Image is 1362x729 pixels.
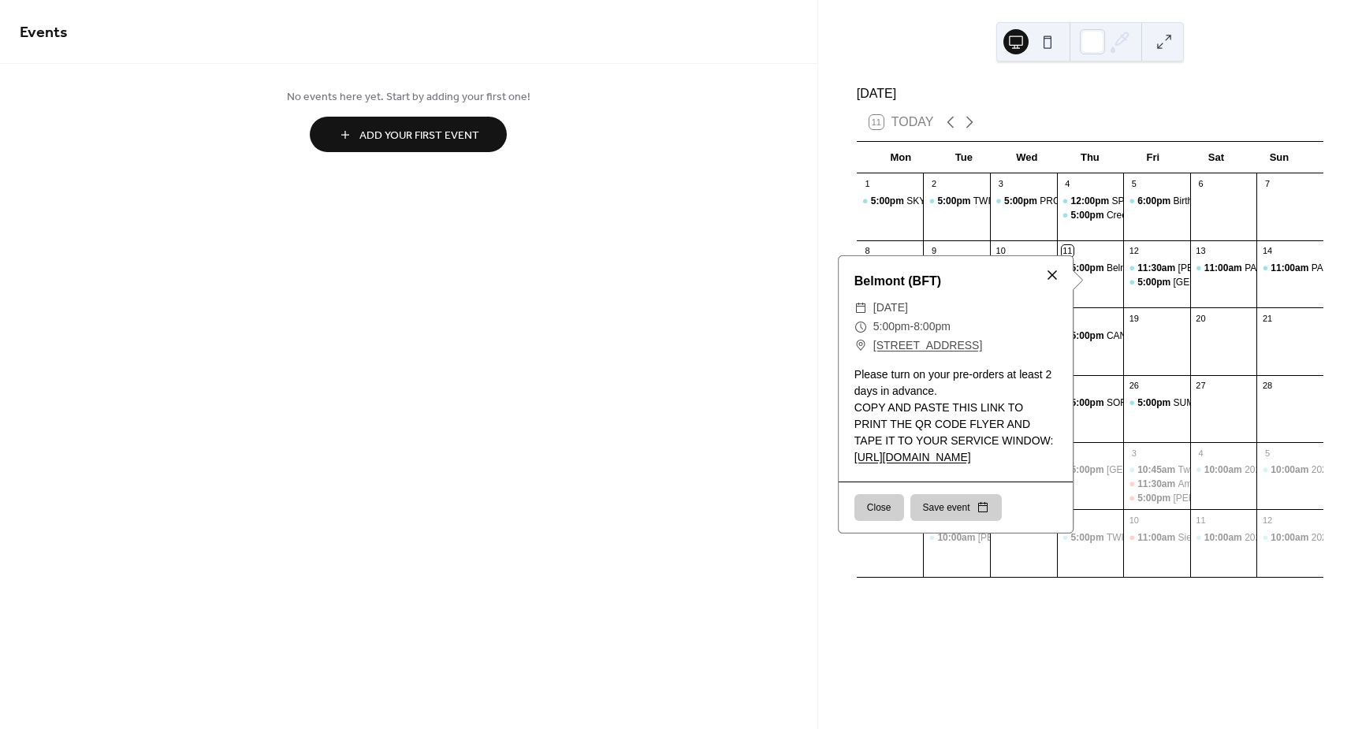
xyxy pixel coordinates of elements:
[1071,463,1107,477] span: 5:00pm
[869,142,932,173] div: Mon
[1107,209,1167,222] div: Creekwood 64
[1261,514,1273,526] div: 12
[1261,380,1273,392] div: 28
[1057,262,1124,275] div: Belmont (BFT)
[1107,329,1175,343] div: CANOE CREEK
[1122,142,1185,173] div: Fri
[1178,478,1245,491] div: AmeriLife (BFT)
[1204,463,1245,477] span: 10:00am
[1174,492,1308,505] div: [PERSON_NAME] Ranch (BFT)
[1137,478,1178,491] span: 11:30am
[978,531,1155,545] div: [PERSON_NAME][GEOGRAPHIC_DATA]
[906,195,968,208] div: SKYE RANCH
[928,178,940,190] div: 2
[1261,447,1273,459] div: 5
[923,195,990,208] div: TWIN RIVERS
[1256,262,1323,275] div: PALMETTO GUN SHOW
[1137,276,1173,289] span: 5:00pm
[1057,396,1124,410] div: SORRENTO WOODS
[1190,463,1257,477] div: 2025 PUMPKIN FEST FRUITVILLE GROVE
[923,531,990,545] div: KEISER UNIVERSITY
[1062,245,1074,257] div: 11
[1204,531,1245,545] span: 10:00am
[928,245,940,257] div: 9
[1137,463,1178,477] span: 10:45am
[1004,195,1040,208] span: 5:00pm
[1195,245,1207,257] div: 13
[1057,463,1124,477] div: SILVERSTONE SOUTH
[1261,178,1273,190] div: 7
[1107,531,1169,545] div: TWIN RIVERS
[1128,245,1140,257] div: 12
[1178,463,1346,477] div: Two Guys To Go Food Truck [In-person]
[1071,209,1107,222] span: 5:00pm
[1057,531,1124,545] div: TWIN RIVERS
[1128,447,1140,459] div: 3
[1128,178,1140,190] div: 5
[1245,262,1350,275] div: PALMETTO GUN SHOW
[1195,514,1207,526] div: 11
[1123,262,1190,275] div: NEAL COMMUNITIES
[1178,262,1326,275] div: [PERSON_NAME] COMMUNITIES
[1123,492,1190,505] div: Harrison Ranch (BFT)
[995,178,1007,190] div: 3
[1112,195,1165,208] div: SPECTRUM
[937,195,973,208] span: 5:00pm
[20,17,68,48] span: Events
[995,245,1007,257] div: 10
[1057,209,1124,222] div: Creekwood 64
[1137,531,1178,545] span: 11:00am
[854,318,867,337] div: ​
[932,142,995,173] div: Tue
[910,318,914,337] span: -
[873,299,908,318] span: [DATE]
[1137,396,1173,410] span: 5:00pm
[1137,492,1173,505] span: 5:00pm
[873,337,982,355] a: [STREET_ADDRESS]
[1107,396,1241,410] div: SORRENTO [PERSON_NAME]
[1190,531,1257,545] div: 2025 PUMPKIN FEST FRUITVILLE GROVE
[1271,531,1311,545] span: 10:00am
[1040,195,1133,208] div: PROSPERITY LAKES
[1071,329,1107,343] span: 5:00pm
[857,195,924,208] div: SKYE RANCH
[873,318,910,337] span: 5:00pm
[1123,195,1190,208] div: Birthday Party @Bradenton /mickey
[1071,195,1112,208] span: 12:00pm
[861,245,873,257] div: 8
[310,117,507,152] button: Add Your First Event
[839,272,1073,291] div: Belmont (BFT)
[1071,531,1107,545] span: 5:00pm
[1195,178,1207,190] div: 6
[1123,463,1190,477] div: Two Guys To Go Food Truck [In-person]
[1123,276,1190,289] div: NORTH RIVER RANCH
[1271,262,1311,275] span: 11:00am
[1128,380,1140,392] div: 26
[857,84,1323,103] div: [DATE]
[854,494,904,521] button: Close
[973,195,1036,208] div: TWIN RIVERS
[1123,478,1190,491] div: AmeriLife (BFT)
[871,195,906,208] span: 5:00pm
[1256,463,1323,477] div: 2025 PUMPKIN FEST FRUITVILLE GROVE
[1261,312,1273,324] div: 21
[1195,312,1207,324] div: 20
[1261,245,1273,257] div: 14
[1178,531,1276,545] div: Siemens Factory (BFT)
[1174,276,1272,289] div: [GEOGRAPHIC_DATA]
[1195,447,1207,459] div: 4
[1107,262,1168,275] div: Belmont (BFT)
[854,337,867,355] div: ​
[1062,178,1074,190] div: 4
[1071,262,1107,275] span: 5:00pm
[1204,262,1245,275] span: 11:00am
[937,531,977,545] span: 10:00am
[1057,195,1124,208] div: SPECTRUM
[995,142,1059,173] div: Wed
[1137,195,1173,208] span: 6:00pm
[1128,514,1140,526] div: 10
[1071,396,1107,410] span: 5:00pm
[990,195,1057,208] div: PROSPERITY LAKES
[854,299,867,318] div: ​
[1195,380,1207,392] div: 27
